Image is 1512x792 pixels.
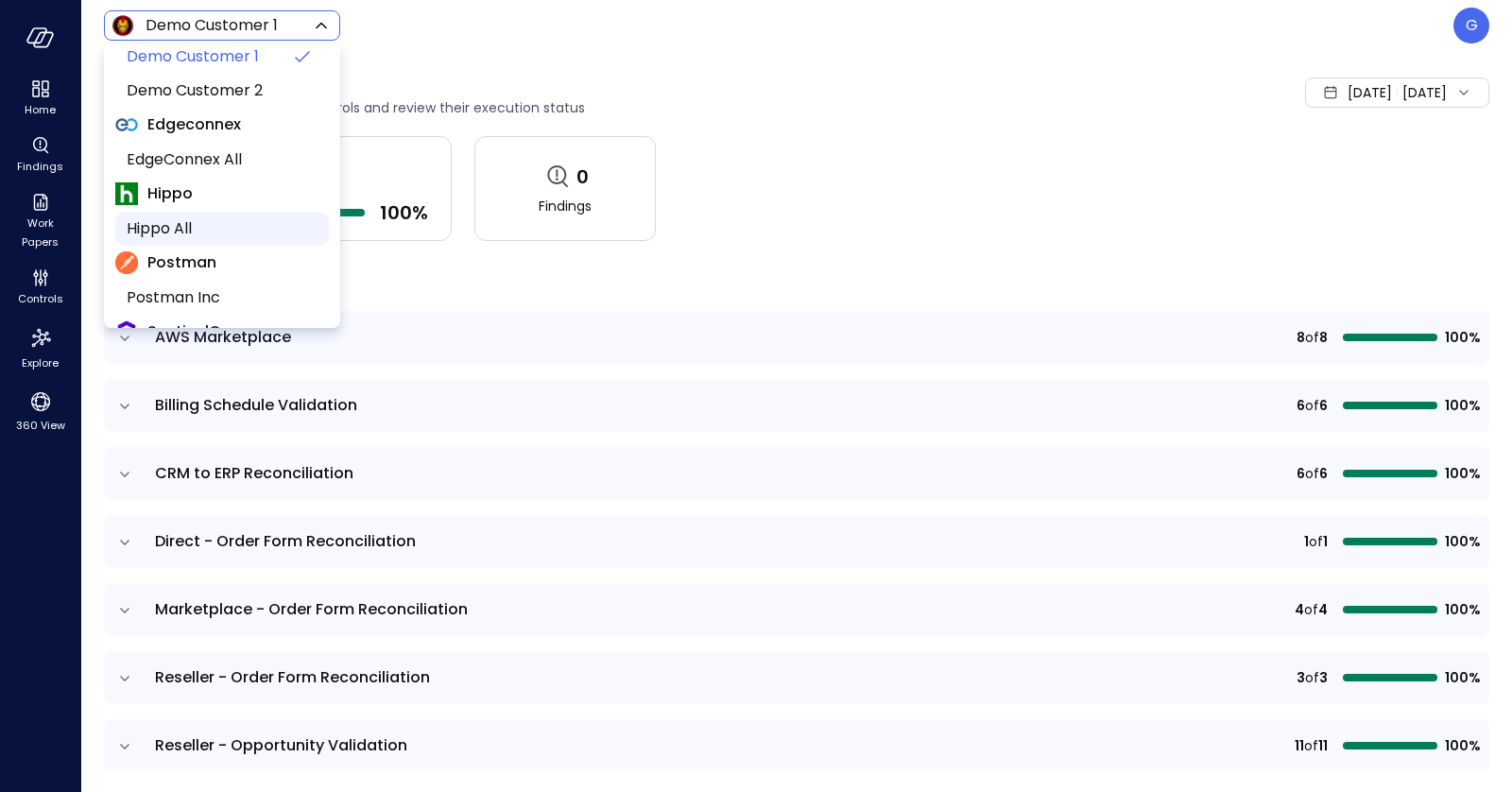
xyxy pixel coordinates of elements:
[147,113,241,136] span: Edgeconnex
[115,143,329,177] li: EdgeConnex All
[147,251,216,274] span: Postman
[115,182,138,205] img: Hippo
[115,320,138,343] img: SentinelOne
[115,251,138,274] img: Postman
[147,182,193,205] span: Hippo
[147,320,240,343] span: SentinelOne
[127,45,283,68] span: Demo Customer 1
[127,79,314,102] span: Demo Customer 2
[127,286,314,309] span: Postman Inc
[127,148,314,171] span: EdgeConnex All
[127,217,314,240] span: Hippo All
[115,40,329,74] li: Demo Customer 1
[115,281,329,315] li: Postman Inc
[115,74,329,108] li: Demo Customer 2
[115,113,138,136] img: Edgeconnex
[115,212,329,246] li: Hippo All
